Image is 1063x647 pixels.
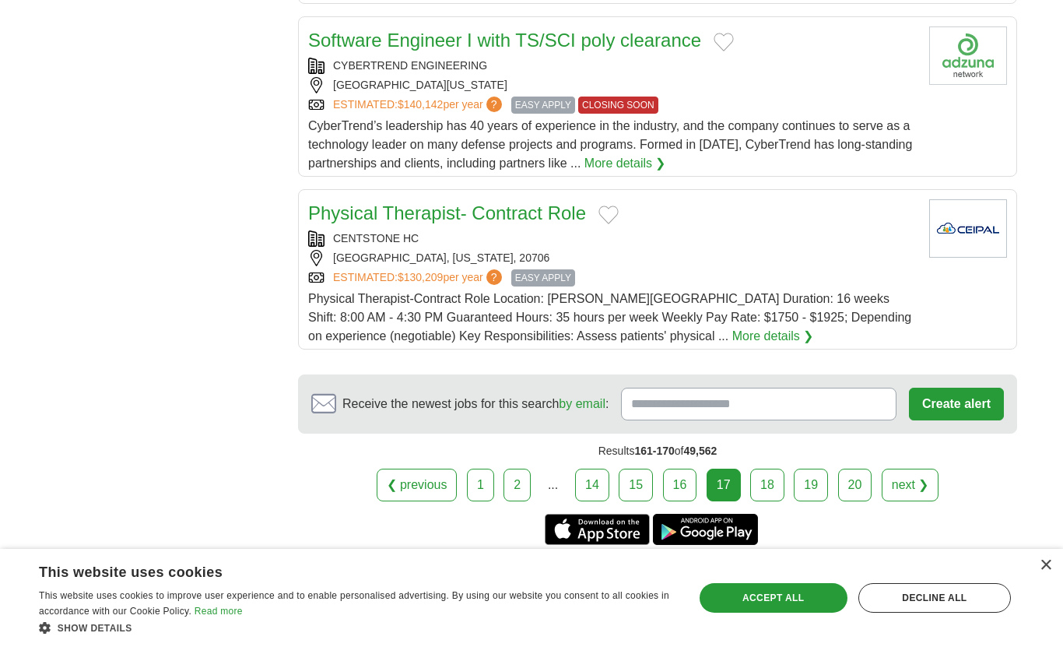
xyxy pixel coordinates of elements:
[1040,560,1051,571] div: Close
[467,469,494,501] a: 1
[750,469,784,501] a: 18
[714,33,734,51] button: Add to favorite jobs
[511,269,575,287] span: EASY APPLY
[298,434,1017,469] div: Results of
[634,445,674,457] span: 161-170
[39,558,635,582] div: This website uses cookies
[929,26,1007,85] img: Company logo
[598,206,619,224] button: Add to favorite jobs
[838,469,872,501] a: 20
[909,388,1004,420] button: Create alert
[39,590,669,617] span: This website uses cookies to improve user experience and to enable personalised advertising. By u...
[700,583,847,613] div: Accept all
[794,469,828,501] a: 19
[308,230,917,247] div: CENTSTONE HC
[575,469,609,501] a: 14
[663,469,697,501] a: 16
[486,97,502,112] span: ?
[929,199,1007,258] img: Company logo
[732,327,814,346] a: More details ❯
[333,97,505,114] a: ESTIMATED:$140,142per year?
[538,469,569,501] div: ...
[308,77,917,93] div: [GEOGRAPHIC_DATA][US_STATE]
[559,397,605,410] a: by email
[308,202,586,223] a: Physical Therapist- Contract Role
[308,119,912,170] span: CyberTrend’s leadership has 40 years of experience in the industry, and the company continues to ...
[342,395,609,413] span: Receive the newest jobs for this search :
[619,469,653,501] a: 15
[578,97,658,114] span: CLOSING SOON
[545,514,650,545] a: Get the iPhone app
[584,154,666,173] a: More details ❯
[308,292,911,343] span: Physical Therapist-Contract Role Location: [PERSON_NAME][GEOGRAPHIC_DATA] Duration: 16 weeks Shif...
[308,250,917,266] div: [GEOGRAPHIC_DATA], [US_STATE], 20706
[39,620,674,635] div: Show details
[503,469,531,501] a: 2
[653,514,758,545] a: Get the Android app
[308,30,701,51] a: Software Engineer I with TS/SCI poly clearance
[398,271,443,283] span: $130,209
[683,445,717,457] span: 49,562
[333,269,505,287] a: ESTIMATED:$130,209per year?
[377,469,458,501] a: ❮ previous
[858,583,1011,613] div: Decline all
[511,97,575,114] span: EASY APPLY
[58,623,132,634] span: Show details
[195,606,243,617] a: Read more, opens a new window
[398,98,443,111] span: $140,142
[882,469,939,501] a: next ❯
[486,269,502,285] span: ?
[707,469,741,501] div: 17
[308,58,917,74] div: CYBERTREND ENGINEERING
